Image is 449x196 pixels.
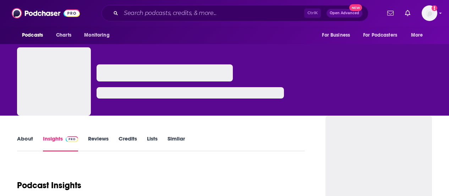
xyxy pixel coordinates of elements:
button: open menu [317,28,359,42]
span: Podcasts [22,30,43,40]
span: More [411,30,423,40]
span: Open Advanced [330,11,359,15]
span: For Podcasters [363,30,397,40]
button: open menu [406,28,432,42]
img: User Profile [422,5,437,21]
a: Reviews [88,135,109,152]
button: open menu [358,28,407,42]
span: New [349,4,362,11]
h1: Podcast Insights [17,180,81,191]
img: Podchaser - Follow, Share and Rate Podcasts [12,6,80,20]
div: Search podcasts, credits, & more... [102,5,368,21]
button: open menu [79,28,119,42]
a: Charts [51,28,76,42]
svg: Add a profile image [432,5,437,11]
a: InsightsPodchaser Pro [43,135,78,152]
a: Show notifications dropdown [384,7,396,19]
span: Monitoring [84,30,109,40]
a: Similar [168,135,185,152]
button: open menu [17,28,52,42]
button: Show profile menu [422,5,437,21]
a: Lists [147,135,158,152]
span: Ctrl K [304,9,321,18]
button: Open AdvancedNew [327,9,362,17]
span: For Business [322,30,350,40]
a: Show notifications dropdown [402,7,413,19]
span: Charts [56,30,71,40]
img: Podchaser Pro [66,136,78,142]
span: Logged in as hannah.bishop [422,5,437,21]
a: About [17,135,33,152]
input: Search podcasts, credits, & more... [121,7,304,19]
a: Credits [119,135,137,152]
